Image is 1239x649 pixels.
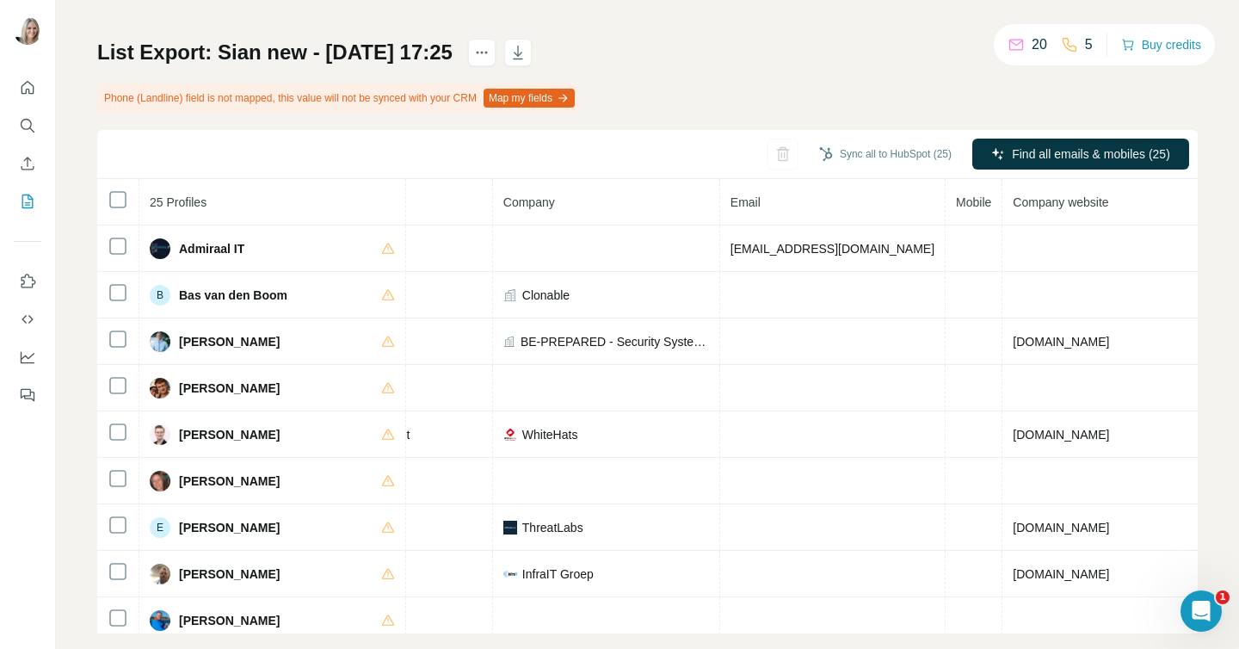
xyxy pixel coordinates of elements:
[1013,428,1109,442] span: [DOMAIN_NAME]
[14,186,41,217] button: My lists
[730,242,934,256] span: [EMAIL_ADDRESS][DOMAIN_NAME]
[521,333,709,350] span: BE-PREPARED - Security Systems B.V.
[1013,567,1109,581] span: [DOMAIN_NAME]
[730,195,761,209] span: Email
[14,380,41,411] button: Feedback
[179,473,280,490] span: [PERSON_NAME]
[179,333,280,350] span: [PERSON_NAME]
[14,110,41,141] button: Search
[179,240,244,257] span: Admiraal IT
[14,148,41,179] button: Enrich CSV
[956,195,991,209] span: Mobile
[179,519,280,536] span: [PERSON_NAME]
[522,426,578,443] span: WhiteHats
[1012,145,1170,163] span: Find all emails & mobiles (25)
[14,304,41,335] button: Use Surfe API
[150,331,170,352] img: Avatar
[503,428,517,442] img: company-logo
[1121,33,1201,57] button: Buy credits
[1013,335,1109,349] span: [DOMAIN_NAME]
[1085,34,1093,55] p: 5
[14,342,41,373] button: Dashboard
[468,39,496,66] button: actions
[150,378,170,399] img: Avatar
[522,566,594,583] span: InfraIT Groep
[484,89,575,108] button: Map my fields
[14,17,41,45] img: Avatar
[179,287,287,304] span: Bas van den Boom
[150,564,170,584] img: Avatar
[150,238,170,259] img: Avatar
[179,566,280,583] span: [PERSON_NAME]
[972,139,1189,170] button: Find all emails & mobiles (25)
[14,266,41,297] button: Use Surfe on LinkedIn
[150,610,170,631] img: Avatar
[522,519,583,536] span: ThreatLabs
[522,287,570,304] span: Clonable
[150,285,170,306] div: B
[1013,521,1109,535] span: [DOMAIN_NAME]
[1032,34,1047,55] p: 20
[14,72,41,103] button: Quick start
[97,83,578,113] div: Phone (Landline) field is not mapped, this value will not be synced with your CRM
[503,195,555,209] span: Company
[97,39,453,66] h1: List Export: Sian new - [DATE] 17:25
[1216,590,1230,604] span: 1
[150,471,170,491] img: Avatar
[179,612,280,629] span: [PERSON_NAME]
[807,141,964,167] button: Sync all to HubSpot (25)
[503,521,517,535] img: company-logo
[179,426,280,443] span: [PERSON_NAME]
[503,567,517,581] img: company-logo
[150,424,170,445] img: Avatar
[1180,590,1222,632] iframe: Intercom live chat
[179,380,280,397] span: [PERSON_NAME]
[1013,195,1108,209] span: Company website
[150,195,206,209] span: 25 Profiles
[150,517,170,538] div: E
